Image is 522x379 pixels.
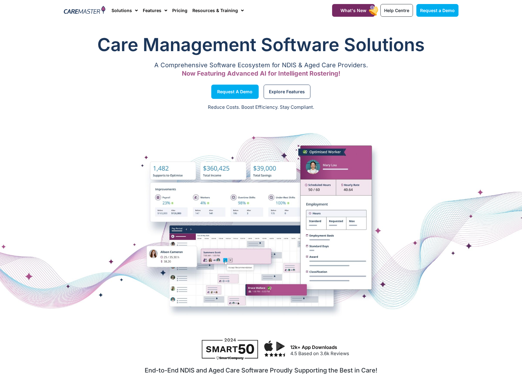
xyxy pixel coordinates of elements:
span: Help Centre [384,8,409,13]
p: A Comprehensive Software Ecosystem for NDIS & Aged Care Providers. [64,63,458,67]
a: Request a Demo [211,85,259,99]
p: Reduce Costs. Boost Efficiency. Stay Compliant. [4,104,518,111]
a: Request a Demo [416,4,458,17]
span: Request a Demo [420,8,455,13]
h2: End-to-End NDIS and Aged Care Software Proudly Supporting the Best in Care! [68,367,455,374]
img: CareMaster Logo [64,6,106,15]
span: Explore Features [269,90,305,93]
a: Help Centre [380,4,413,17]
p: 4.5 Based on 3.6k Reviews [290,350,455,357]
span: What's New [340,8,366,13]
a: What's New [332,4,375,17]
span: Now Featuring Advanced AI for Intelligent Rostering! [182,70,340,77]
span: Request a Demo [217,90,252,93]
h1: Care Management Software Solutions [64,32,458,57]
h3: 12k+ App Downloads [290,345,455,350]
a: Explore Features [264,85,310,99]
